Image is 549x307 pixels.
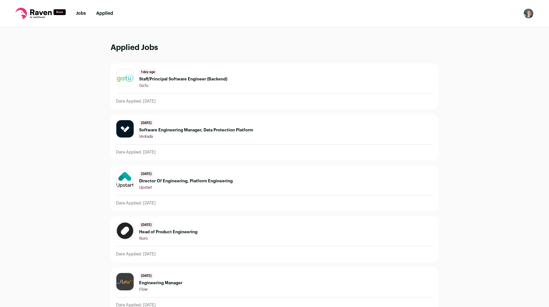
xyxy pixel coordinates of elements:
[116,171,134,188] img: b62aa42298112786ee09b448f8424fe8214e8e4b0f39baff56fdf86041132ec2.jpg
[139,128,253,133] span: Software Engineering Manager, Data Protection Platform
[139,229,197,235] span: Head of Product Engineering
[116,150,156,155] p: Date Applied: [DATE]
[111,217,438,262] a: [DATE] Head of Product Engineering Nuro Date Applied: [DATE]
[523,8,534,19] img: 19514210-medium_jpg
[116,120,134,137] img: c4eb84660e6b8cb6c44c9834f0c80a304f867b398442e81ee31fb41b747d40b8.jpg
[116,99,156,104] p: Date Applied: [DATE]
[116,252,156,257] p: Date Applied: [DATE]
[523,8,534,19] button: Open dropdown
[139,178,233,184] span: Director Of Engineering, Platform Engineering
[111,115,438,160] a: [DATE] Software Engineering Manager, Data Protection Platform Verkada Date Applied: [DATE]
[116,74,134,82] img: 37b4c5afddda4242299a048fc45ba8ca6f9e14ba242be94f1ec3ff3c645f8a54.png
[96,11,113,16] a: Applied
[139,171,154,177] span: [DATE]
[139,287,147,291] span: Flow
[139,222,154,228] span: [DATE]
[139,77,227,82] span: Staff/Principal Software Engineer (Backend)
[139,120,154,126] span: [DATE]
[139,273,154,279] span: [DATE]
[139,84,148,87] span: GoTu
[111,166,438,211] a: [DATE] Director Of Engineering, Platform Engineering Upstart Date Applied: [DATE]
[139,186,152,189] span: Upstart
[116,222,134,239] img: e4bf31a73183ebb56720978cc29d0b8fa4f16782fc0b6b97cf722f98a519e760.jpg
[76,11,86,16] a: Jobs
[111,64,438,109] a: 1 day ago Staff/Principal Software Engineer (Backend) GoTu Date Applied: [DATE]
[116,273,134,290] img: 7bc65651ecd9e4a9d08f048c452a6b5a6827955d1ddac36b4dcf99d5800ae55d.jpg
[139,280,182,286] span: Engineering Manager
[139,236,148,240] span: Nuro
[139,69,157,75] span: 1 day ago
[116,201,156,206] p: Date Applied: [DATE]
[139,135,153,138] span: Verkada
[111,43,439,53] h1: Applied Jobs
